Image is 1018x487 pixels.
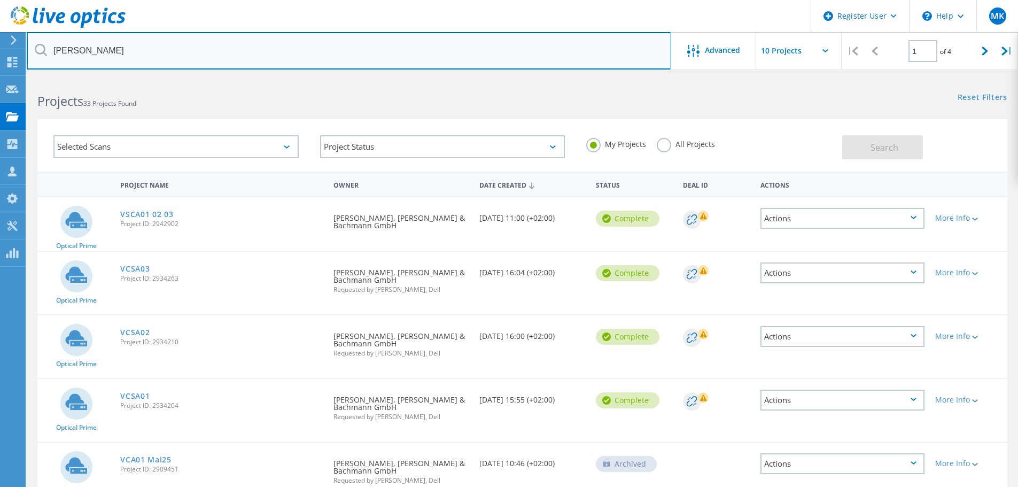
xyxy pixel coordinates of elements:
span: Project ID: 2942902 [120,221,323,227]
div: Owner [328,174,473,194]
div: Status [590,174,678,194]
a: Reset Filters [958,94,1007,103]
div: [PERSON_NAME], [PERSON_NAME] & Bachmann GmbH [328,315,473,367]
span: of 4 [940,47,951,56]
div: | [996,32,1018,70]
div: Complete [596,329,659,345]
span: Requested by [PERSON_NAME], Dell [333,287,468,293]
div: [PERSON_NAME], [PERSON_NAME] & Bachmann GmbH [328,379,473,431]
div: Archived [596,456,657,472]
span: Optical Prime [56,297,97,304]
div: [DATE] 16:00 (+02:00) [474,315,590,351]
div: More Info [935,396,1002,404]
a: VCSA02 [120,329,150,336]
div: More Info [935,214,1002,222]
div: [DATE] 11:00 (+02:00) [474,197,590,233]
span: Optical Prime [56,424,97,431]
div: | [842,32,864,70]
svg: \n [922,11,932,21]
div: Selected Scans [53,135,299,158]
span: MK [991,12,1004,20]
span: Optical Prime [56,243,97,249]
span: Project ID: 2934263 [120,275,323,282]
div: More Info [935,460,1002,467]
label: All Projects [657,138,715,148]
b: Projects [37,92,83,110]
a: VCSA03 [120,265,150,273]
div: Complete [596,392,659,408]
div: [PERSON_NAME], [PERSON_NAME] & Bachmann GmbH [328,252,473,304]
span: Optical Prime [56,361,97,367]
span: 33 Projects Found [83,99,136,108]
div: Deal Id [678,174,755,194]
div: Complete [596,265,659,281]
button: Search [842,135,923,159]
div: [PERSON_NAME], [PERSON_NAME] & Bachmann GmbH [328,197,473,240]
span: Search [871,142,898,153]
a: VSCA01 02 03 [120,211,173,218]
input: Search projects by name, owner, ID, company, etc [27,32,671,69]
span: Requested by [PERSON_NAME], Dell [333,350,468,357]
div: Project Name [115,174,328,194]
div: [DATE] 16:04 (+02:00) [474,252,590,287]
span: Requested by [PERSON_NAME], Dell [333,477,468,484]
span: Project ID: 2934204 [120,403,323,409]
div: Actions [760,208,924,229]
label: My Projects [586,138,646,148]
div: Actions [760,390,924,411]
div: Date Created [474,174,590,195]
div: Actions [760,453,924,474]
div: Actions [755,174,930,194]
a: VCA01 Mai25 [120,456,172,463]
span: Requested by [PERSON_NAME], Dell [333,414,468,420]
span: Advanced [705,47,740,54]
div: More Info [935,333,1002,340]
div: [DATE] 10:46 (+02:00) [474,443,590,478]
div: [DATE] 15:55 (+02:00) [474,379,590,414]
div: Actions [760,262,924,283]
div: Project Status [320,135,565,158]
span: Project ID: 2909451 [120,466,323,473]
div: Actions [760,326,924,347]
a: VCSA01 [120,392,150,400]
div: More Info [935,269,1002,276]
a: Live Optics Dashboard [11,22,126,30]
div: Complete [596,211,659,227]
span: Project ID: 2934210 [120,339,323,345]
